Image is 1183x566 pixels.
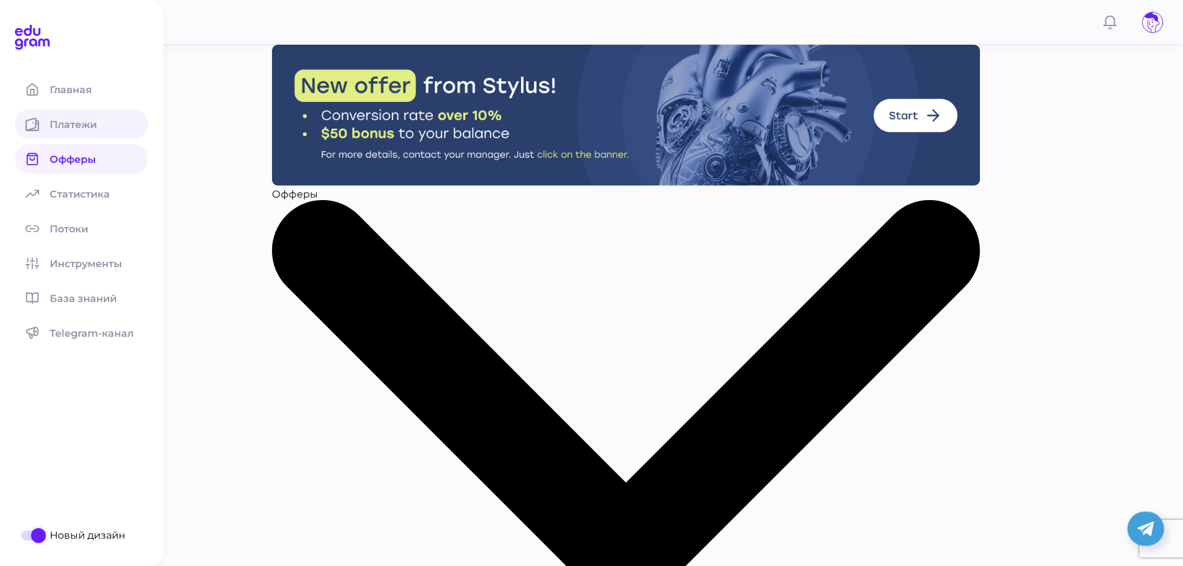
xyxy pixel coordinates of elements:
span: Новый дизайн [50,529,125,541]
span: Telegram-канал [50,327,148,339]
span: Главная [50,84,107,96]
span: База знаний [50,293,132,304]
a: Потоки [15,214,148,244]
span: Офферы [50,153,111,165]
span: Платежи [50,119,112,130]
a: Инструменты [15,249,148,278]
a: Офферы [15,144,148,174]
span: Инструменты [50,258,137,270]
img: Stylus Banner [272,45,980,186]
a: Главная [15,75,148,104]
span: Офферы [272,188,318,200]
a: Статистика [15,179,148,209]
a: База знаний [15,283,148,313]
span: Потоки [50,223,103,235]
a: Платежи [15,109,148,139]
span: Статистика [50,188,125,200]
a: Telegram-канал [15,318,148,348]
